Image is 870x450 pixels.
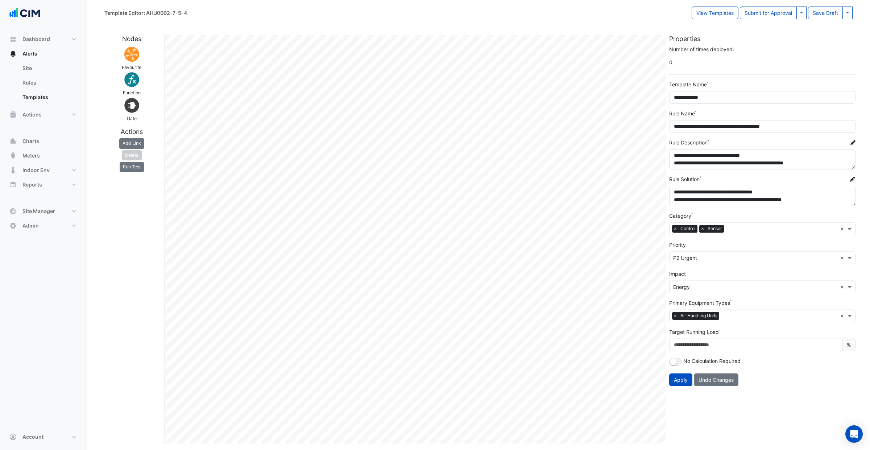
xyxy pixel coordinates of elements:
[9,111,17,118] app-icon: Actions
[672,312,679,319] span: ×
[840,254,846,262] span: Clear
[740,7,797,19] button: Submit for Approval
[6,32,81,46] button: Dashboard
[22,222,39,229] span: Admin
[22,36,50,43] span: Dashboard
[683,357,741,365] label: No Calculation Required
[22,50,37,57] span: Alerts
[6,430,81,444] button: Account
[6,218,81,233] button: Admin
[672,225,679,232] span: ×
[699,225,706,232] span: ×
[679,312,719,319] span: Air Handling Units
[22,138,39,145] span: Charts
[123,97,141,114] img: Gate
[22,152,40,159] span: Meters
[669,81,707,88] label: Template Name
[669,35,855,42] h5: Properties
[22,167,50,174] span: Indoor Env
[669,241,686,249] label: Priority
[6,204,81,218] button: Site Manager
[9,6,41,20] img: Company Logo
[699,377,734,383] span: Undo Changes
[669,56,855,69] span: 0
[9,181,17,188] app-icon: Reports
[22,433,43,441] span: Account
[808,7,843,19] button: Save Draft
[9,50,17,57] app-icon: Alerts
[123,90,141,95] small: Function
[101,35,162,42] h5: Nodes
[679,225,697,232] span: Control
[22,111,42,118] span: Actions
[669,299,730,307] label: Primary Equipment Types
[840,225,846,233] span: Clear
[9,167,17,174] app-icon: Indoor Env
[9,36,17,43] app-icon: Dashboard
[9,208,17,215] app-icon: Site Manager
[669,45,734,53] label: Number of times deployed:
[6,134,81,148] button: Charts
[674,377,688,383] span: Apply
[840,283,846,291] span: Clear
[9,138,17,145] app-icon: Charts
[6,163,81,177] button: Indoor Env
[22,181,42,188] span: Reports
[104,9,187,17] div: Template Editor: AHU0002-7-5-4
[669,212,691,220] label: Category
[6,177,81,192] button: Reports
[669,328,719,336] label: Target Running Load
[17,61,81,75] a: Site
[123,71,141,89] img: Function
[692,7,738,19] button: View Templates
[17,90,81,105] a: Templates
[120,162,144,172] button: Run Test
[706,225,724,232] span: Sensor
[127,116,137,121] small: Gate
[6,107,81,122] button: Actions
[845,425,863,443] div: Open Intercom Messenger
[9,222,17,229] app-icon: Admin
[123,45,141,63] img: Favourite
[6,61,81,107] div: Alerts
[669,175,700,183] label: Rule Solution
[669,373,692,386] button: Apply
[669,270,686,278] label: Impact
[17,75,81,90] a: Rules
[669,139,708,146] label: Rule Description
[840,312,846,320] span: Clear
[842,339,855,351] span: %
[669,110,695,117] label: Rule Name
[6,46,81,61] button: Alerts
[119,138,144,148] button: Add Link
[101,128,162,135] h5: Actions
[122,65,141,70] small: Favourite
[6,148,81,163] button: Meters
[694,373,738,386] button: Undo Changes
[22,208,55,215] span: Site Manager
[9,152,17,159] app-icon: Meters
